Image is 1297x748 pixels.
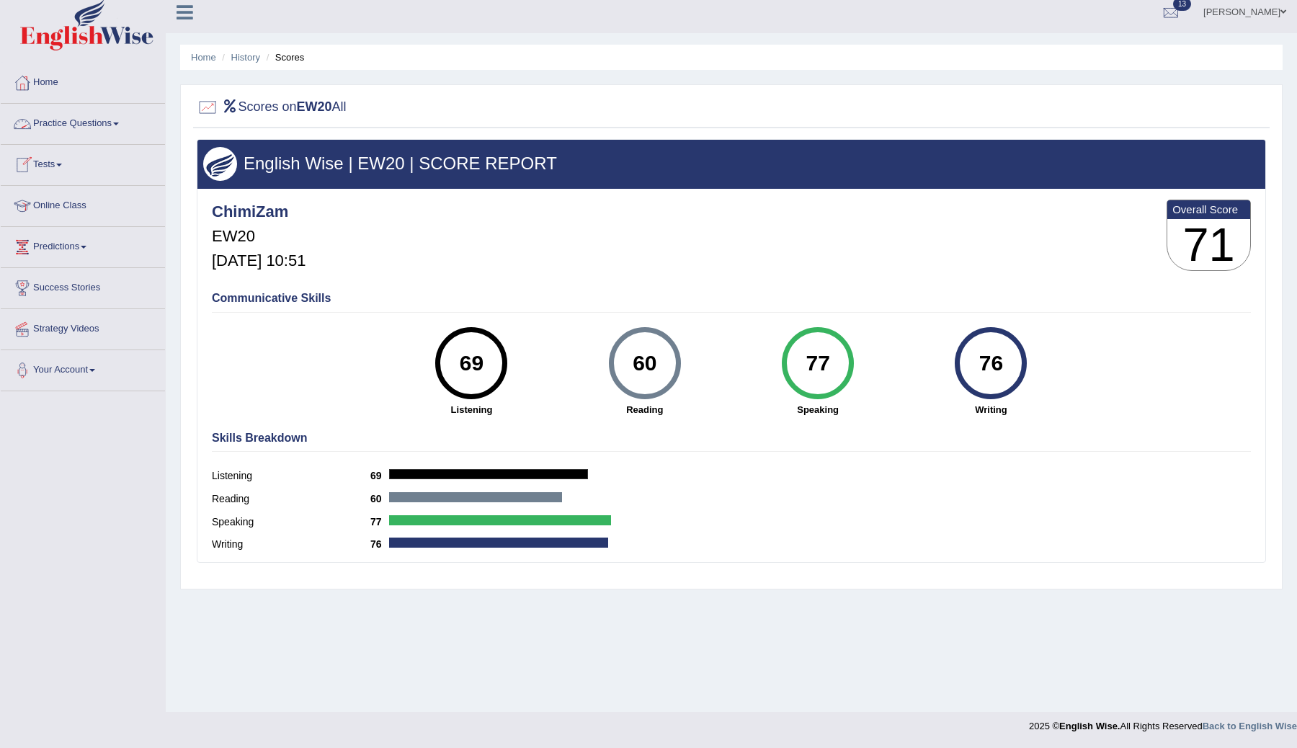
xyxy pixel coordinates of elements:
b: Overall Score [1172,203,1245,215]
b: 76 [370,538,389,550]
li: Scores [263,50,305,64]
div: 76 [965,333,1017,393]
a: Home [1,63,165,99]
a: Online Class [1,186,165,222]
div: 2025 © All Rights Reserved [1029,712,1297,733]
a: Back to English Wise [1203,721,1297,731]
b: 60 [370,493,389,504]
a: Success Stories [1,268,165,304]
b: 77 [370,516,389,527]
a: Strategy Videos [1,309,165,345]
h5: EW20 [212,228,306,245]
h2: Scores on All [197,97,347,118]
div: 60 [618,333,671,393]
a: Home [191,52,216,63]
label: Speaking [212,515,370,530]
a: Your Account [1,350,165,386]
img: wings.png [203,147,237,181]
strong: Listening [392,403,551,417]
div: 77 [791,333,844,393]
a: Tests [1,145,165,181]
strong: English Wise. [1059,721,1120,731]
a: Predictions [1,227,165,263]
b: EW20 [297,99,332,114]
a: Practice Questions [1,104,165,140]
h4: ChimiZam [212,203,306,221]
label: Reading [212,491,370,507]
strong: Writing [912,403,1070,417]
h4: Skills Breakdown [212,432,1251,445]
label: Writing [212,537,370,552]
label: Listening [212,468,370,484]
a: History [231,52,260,63]
strong: Reading [566,403,724,417]
h3: 71 [1167,219,1250,271]
h3: English Wise | EW20 | SCORE REPORT [203,154,1260,173]
h4: Communicative Skills [212,292,1251,305]
strong: Speaking [739,403,897,417]
div: 69 [445,333,498,393]
b: 69 [370,470,389,481]
h5: [DATE] 10:51 [212,252,306,270]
